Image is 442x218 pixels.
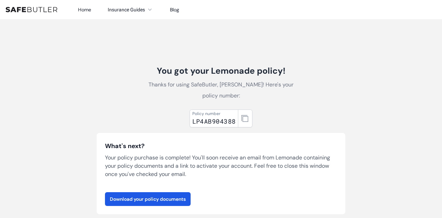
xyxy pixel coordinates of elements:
div: Policy number [192,111,236,116]
a: Home [78,7,91,13]
div: LP4AB904388 [192,116,236,126]
a: Download your policy documents [105,192,191,206]
a: Blog [170,7,179,13]
button: Insurance Guides [108,6,153,14]
img: SafeButler Text Logo [6,7,57,12]
p: Thanks for using SafeButler, [PERSON_NAME]! Here's your policy number: [144,79,298,101]
p: Your policy purchase is complete! You'll soon receive an email from Lemonade containing your poli... [105,154,337,178]
h3: What's next? [105,141,337,151]
h1: You got your Lemonade policy! [144,65,298,76]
